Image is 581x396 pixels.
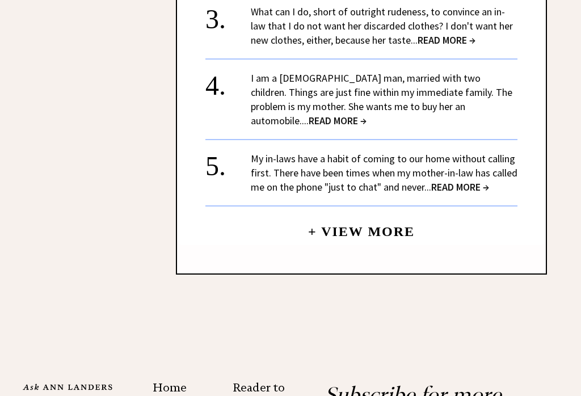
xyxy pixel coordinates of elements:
[205,71,251,92] div: 4.
[418,33,475,47] span: READ MORE →
[309,114,367,127] span: READ MORE →
[251,152,517,193] a: My in-laws have a habit of coming to our home without calling first. There have been times when m...
[251,71,512,127] a: I am a [DEMOGRAPHIC_DATA] man, married with two children. Things are just fine within my immediat...
[251,5,513,47] a: What can I do, short of outright rudeness, to convince an in-law that I do not want her discarded...
[153,381,187,394] a: Home
[205,5,251,26] div: 3.
[205,151,251,172] div: 5.
[308,214,415,239] a: + View More
[431,180,489,193] span: READ MORE →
